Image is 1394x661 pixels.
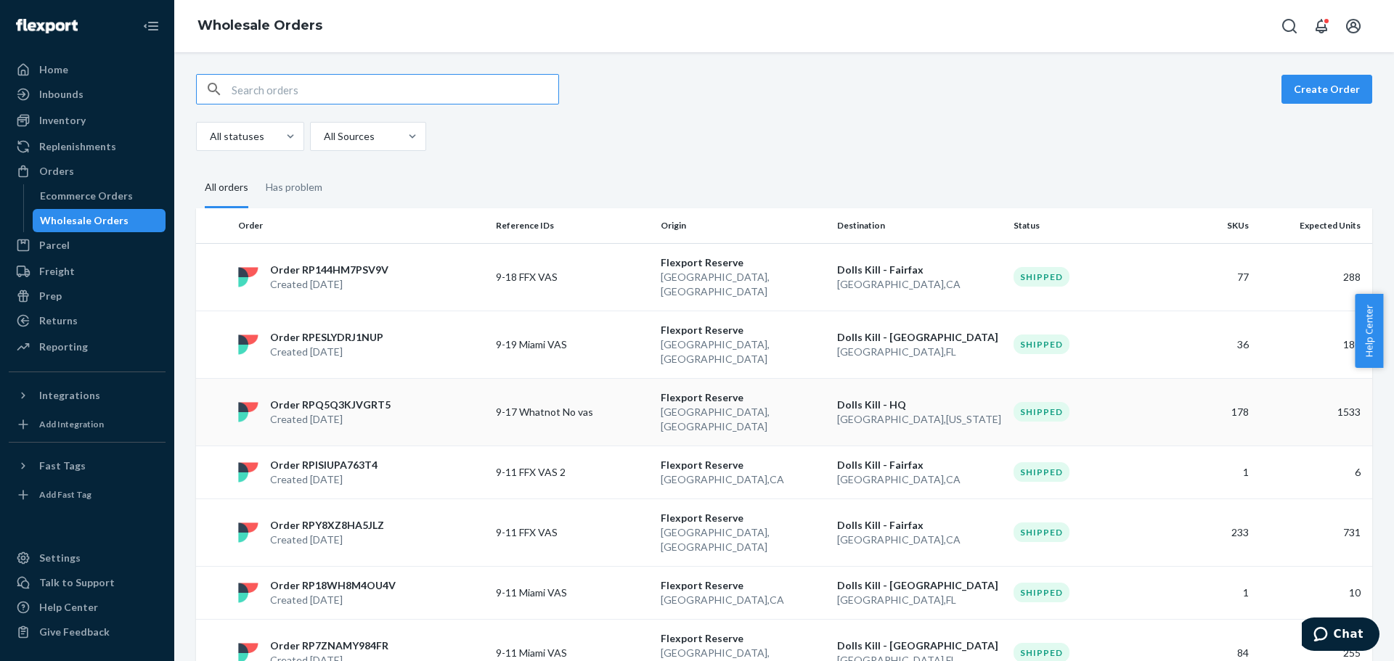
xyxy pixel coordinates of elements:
[197,17,322,33] a: Wholesale Orders
[238,402,258,422] img: flexport logo
[831,208,1008,243] th: Destination
[39,340,88,354] div: Reporting
[496,405,612,419] p: 9-17 Whatnot No vas
[186,5,334,47] ol: breadcrumbs
[266,168,322,206] div: Has problem
[39,488,91,501] div: Add Fast Tag
[9,571,166,594] button: Talk to Support
[837,398,1002,412] p: Dolls Kill - HQ
[9,384,166,407] button: Integrations
[661,578,826,593] p: Flexport Reserve
[270,518,384,533] p: Order RPY8XZ8HA5JLZ
[496,270,612,284] p: 9-18 FFX VAS
[1255,208,1372,243] th: Expected Units
[270,472,378,487] p: Created [DATE]
[270,277,388,292] p: Created [DATE]
[322,129,324,144] input: All Sources
[1255,243,1372,311] td: 288
[238,522,258,543] img: flexport logo
[1275,12,1304,41] button: Open Search Box
[270,639,388,653] p: Order RP7ZNAMY984FR
[40,213,129,228] div: Wholesale Orders
[837,472,1002,487] p: [GEOGRAPHIC_DATA] , CA
[9,160,166,183] a: Orders
[1355,294,1383,368] button: Help Center
[1008,208,1173,243] th: Status
[33,184,166,208] a: Ecommerce Orders
[496,525,612,540] p: 9-11 FFX VAS
[208,129,210,144] input: All statuses
[9,135,166,158] a: Replenishments
[39,113,86,128] div: Inventory
[837,330,1002,345] p: Dolls Kill - [GEOGRAPHIC_DATA]
[270,458,378,472] p: Order RPISIUPA763T4
[661,390,826,405] p: Flexport Reserve
[661,472,826,487] p: [GEOGRAPHIC_DATA] , CA
[661,511,826,525] p: Flexport Reserve
[270,330,383,345] p: Order RPESLYDRJ1NUP
[238,583,258,603] img: flexport logo
[39,418,104,430] div: Add Integration
[136,12,166,41] button: Close Navigation
[39,575,115,590] div: Talk to Support
[40,189,133,203] div: Ecommerce Orders
[837,593,1002,607] p: [GEOGRAPHIC_DATA] , FL
[39,164,74,178] div: Orders
[270,398,391,412] p: Order RPQ5Q3KJVGRT5
[39,313,78,328] div: Returns
[270,263,388,277] p: Order RP144HM7PSV9V
[33,209,166,232] a: Wholesale Orders
[1173,243,1255,311] td: 77
[661,255,826,270] p: Flexport Reserve
[837,578,1002,593] p: Dolls Kill - [GEOGRAPHIC_DATA]
[496,586,612,600] p: 9-11 Miami VAS
[1014,334,1069,354] div: Shipped
[1339,12,1368,41] button: Open account menu
[238,462,258,483] img: flexport logo
[1173,311,1255,378] td: 36
[1255,566,1372,619] td: 10
[837,263,1002,277] p: Dolls Kill - Fairfax
[9,309,166,332] a: Returns
[1255,498,1372,566] td: 731
[9,413,166,436] a: Add Integration
[655,208,831,243] th: Origin
[496,465,612,480] p: 9-11 FFX VAS 2
[837,639,1002,653] p: Dolls Kill - [GEOGRAPHIC_DATA]
[9,596,166,619] a: Help Center
[661,458,826,472] p: Flexport Reserve
[9,260,166,283] a: Freight
[1014,462,1069,482] div: Shipped
[9,546,166,570] a: Settings
[661,525,826,554] p: [GEOGRAPHIC_DATA] , [GEOGRAPHIC_DATA]
[39,388,100,403] div: Integrations
[661,405,826,434] p: [GEOGRAPHIC_DATA] , [GEOGRAPHIC_DATA]
[837,345,1002,359] p: [GEOGRAPHIC_DATA] , FL
[39,264,75,279] div: Freight
[39,551,81,565] div: Settings
[205,168,248,208] div: All orders
[9,58,166,81] a: Home
[661,631,826,646] p: Flexport Reserve
[837,518,1002,533] p: Dolls Kill - Fairfax
[9,335,166,358] a: Reporting
[1302,617,1379,654] iframe: Opens a widget where you can chat to one of our agents
[16,19,78,33] img: Flexport logo
[39,459,86,473] div: Fast Tags
[232,75,558,104] input: Search orders
[837,277,1002,292] p: [GEOGRAPHIC_DATA] , CA
[1173,378,1255,446] td: 178
[837,412,1002,427] p: [GEOGRAPHIC_DATA] , [US_STATE]
[9,454,166,477] button: Fast Tags
[270,533,384,547] p: Created [DATE]
[496,337,612,352] p: 9-19 Miami VAS
[9,234,166,257] a: Parcel
[496,646,612,660] p: 9-11 Miami VAS
[39,625,110,639] div: Give Feedback
[39,139,116,154] div: Replenishments
[39,62,68,77] div: Home
[1014,522,1069,542] div: Shipped
[9,620,166,644] button: Give Feedback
